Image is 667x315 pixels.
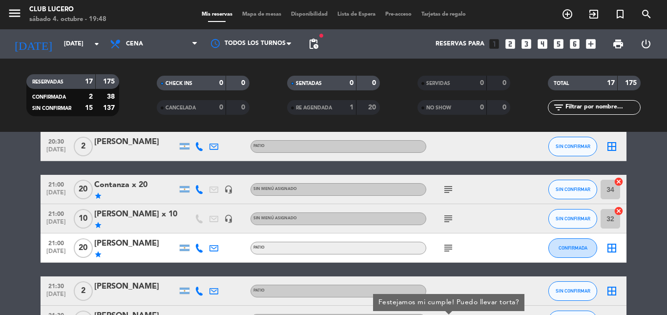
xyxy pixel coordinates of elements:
[103,105,117,111] strong: 137
[29,15,106,24] div: sábado 4. octubre - 19:48
[32,106,71,111] span: SIN CONFIRMAR
[44,135,68,147] span: 20:30
[606,141,618,152] i: border_all
[612,38,624,50] span: print
[552,38,565,50] i: looks_5
[488,38,500,50] i: looks_one
[614,177,624,187] i: cancel
[166,105,196,110] span: CANCELADA
[241,80,247,86] strong: 0
[94,251,102,258] i: star
[614,206,624,216] i: cancel
[548,281,597,301] button: SIN CONFIRMAR
[614,8,626,20] i: turned_in_not
[44,248,68,259] span: [DATE]
[44,237,68,248] span: 21:00
[556,187,590,192] span: SIN CONFIRMAR
[442,213,454,225] i: subject
[74,281,93,301] span: 2
[417,12,471,17] span: Tarjetas de regalo
[85,105,93,111] strong: 15
[44,208,68,219] span: 21:00
[442,242,454,254] i: subject
[197,12,237,17] span: Mis reservas
[333,12,380,17] span: Lista de Espera
[253,144,265,148] span: Patio
[74,137,93,156] span: 2
[556,288,590,294] span: SIN CONFIRMAR
[224,185,233,194] i: headset_mic
[548,238,597,258] button: CONFIRMADA
[94,179,177,191] div: Contanza x 20
[548,180,597,199] button: SIN CONFIRMAR
[556,144,590,149] span: SIN CONFIRMAR
[548,209,597,229] button: SIN CONFIRMAR
[7,6,22,24] button: menu
[378,297,520,308] div: Festejamos mi cumple! Puedo llevar torta?
[44,189,68,201] span: [DATE]
[553,102,564,113] i: filter_list
[554,81,569,86] span: TOTAL
[559,245,587,251] span: CONFIRMADA
[568,38,581,50] i: looks_6
[607,80,615,86] strong: 17
[44,291,68,302] span: [DATE]
[126,41,143,47] span: Cena
[426,105,451,110] span: NO SHOW
[94,136,177,148] div: [PERSON_NAME]
[318,33,324,39] span: fiber_manual_record
[442,184,454,195] i: subject
[625,80,639,86] strong: 175
[380,12,417,17] span: Pre-acceso
[632,29,660,59] div: LOG OUT
[32,80,63,84] span: RESERVADAS
[502,104,508,111] strong: 0
[91,38,103,50] i: arrow_drop_down
[308,38,319,50] span: pending_actions
[7,33,59,55] i: [DATE]
[74,238,93,258] span: 20
[219,80,223,86] strong: 0
[350,80,354,86] strong: 0
[606,242,618,254] i: border_all
[556,216,590,221] span: SIN CONFIRMAR
[94,237,177,250] div: [PERSON_NAME]
[641,8,652,20] i: search
[44,219,68,230] span: [DATE]
[426,81,450,86] span: SERVIDAS
[166,81,192,86] span: CHECK INS
[107,93,117,100] strong: 38
[588,8,600,20] i: exit_to_app
[296,105,332,110] span: RE AGENDADA
[296,81,322,86] span: SENTADAS
[253,289,265,293] span: Patio
[562,8,573,20] i: add_circle_outline
[32,95,66,100] span: CONFIRMADA
[536,38,549,50] i: looks_4
[74,180,93,199] span: 20
[44,147,68,158] span: [DATE]
[44,178,68,189] span: 21:00
[286,12,333,17] span: Disponibilidad
[94,192,102,200] i: star
[94,208,177,221] div: [PERSON_NAME] x 10
[7,6,22,21] i: menu
[241,104,247,111] strong: 0
[224,214,233,223] i: headset_mic
[350,104,354,111] strong: 1
[94,221,102,229] i: star
[640,38,652,50] i: power_settings_new
[504,38,517,50] i: looks_two
[564,102,640,113] input: Filtrar por nombre...
[436,41,484,47] span: Reservas para
[29,5,106,15] div: Club Lucero
[219,104,223,111] strong: 0
[253,246,265,250] span: Patio
[520,38,533,50] i: looks_3
[606,285,618,297] i: border_all
[44,280,68,291] span: 21:30
[85,78,93,85] strong: 17
[103,78,117,85] strong: 175
[74,209,93,229] span: 10
[253,187,297,191] span: Sin menú asignado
